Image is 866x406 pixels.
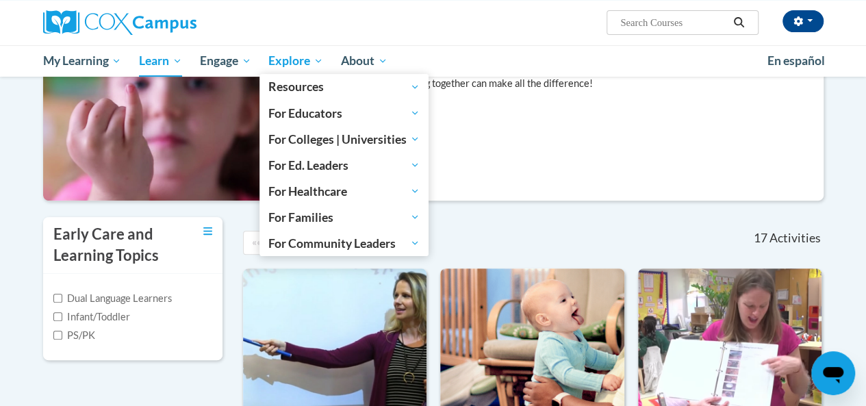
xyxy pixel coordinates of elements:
[43,10,290,35] a: Cox Campus
[139,53,182,69] span: Learn
[259,74,429,100] a: Resources
[769,231,821,246] span: Activities
[191,45,260,77] a: Engage
[42,53,121,69] span: My Learning
[53,224,183,266] h3: Early Care and Learning Topics
[259,230,429,256] a: For Community Leaders
[259,178,429,204] a: For Healthcare
[130,45,191,77] a: Learn
[268,53,323,69] span: Explore
[268,79,420,95] span: Resources
[203,224,212,239] a: Toggle collapse
[53,291,172,306] label: Dual Language Learners
[259,126,429,152] a: For Colleges | Universities
[759,47,834,75] a: En español
[33,45,834,77] div: Main menu
[53,294,62,303] input: Checkbox for Options
[767,53,825,68] span: En español
[619,14,728,31] input: Search Courses
[259,100,429,126] a: For Educators
[268,183,420,199] span: For Healthcare
[53,328,95,343] label: PS/PK
[53,331,62,340] input: Checkbox for Options
[53,309,130,325] label: Infant/Toddler
[268,209,420,225] span: For Families
[34,45,131,77] a: My Learning
[243,231,270,255] a: Begining
[268,235,420,251] span: For Community Leaders
[332,45,396,77] a: About
[259,152,429,178] a: For Ed. Leaders
[200,53,251,69] span: Engage
[53,312,62,321] input: Checkbox for Options
[259,45,332,77] a: Explore
[268,157,420,173] span: For Ed. Leaders
[259,204,429,230] a: For Families
[43,10,196,35] img: Cox Campus
[268,131,420,147] span: For Colleges | Universities
[811,351,855,395] iframe: Button to launch messaging window
[782,10,824,32] button: Account Settings
[753,231,767,246] span: 17
[341,53,387,69] span: About
[252,236,262,248] span: ««
[268,105,420,121] span: For Educators
[728,14,749,31] button: Search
